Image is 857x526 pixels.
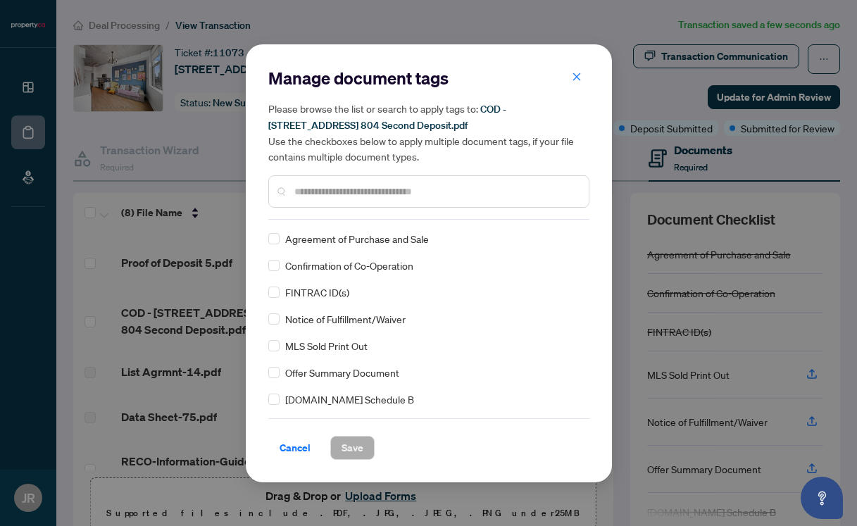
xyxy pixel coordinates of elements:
span: Confirmation of Co-Operation [285,258,413,273]
span: FINTRAC ID(s) [285,284,349,300]
span: Agreement of Purchase and Sale [285,231,429,246]
h5: Please browse the list or search to apply tags to: Use the checkboxes below to apply multiple doc... [268,101,589,164]
span: Cancel [280,437,311,459]
h2: Manage document tags [268,67,589,89]
span: MLS Sold Print Out [285,338,368,353]
span: Notice of Fulfillment/Waiver [285,311,406,327]
button: Open asap [801,477,843,519]
span: [DOMAIN_NAME] Schedule B [285,392,414,407]
span: COD - [STREET_ADDRESS] 804 Second Deposit.pdf [268,103,506,132]
button: Cancel [268,436,322,460]
span: Offer Summary Document [285,365,399,380]
span: close [572,72,582,82]
button: Save [330,436,375,460]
